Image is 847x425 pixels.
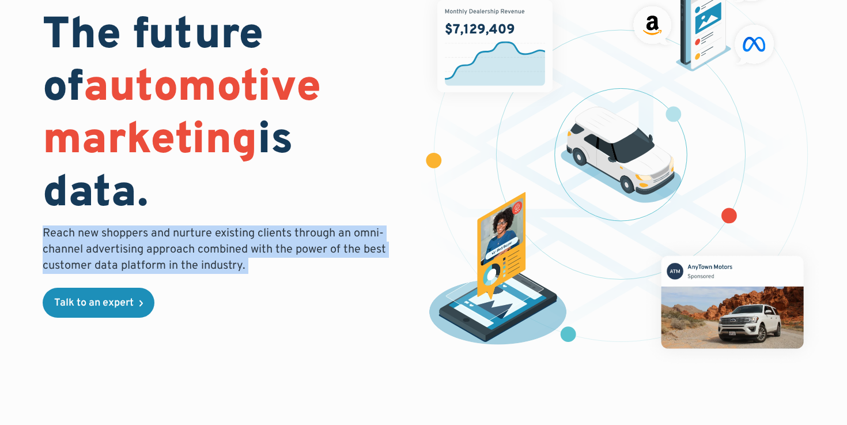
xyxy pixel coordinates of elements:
img: illustration of a vehicle [561,107,682,202]
h1: The future of is data. [43,10,410,221]
a: Talk to an expert [43,288,154,318]
span: automotive marketing [43,61,321,169]
p: Reach new shoppers and nurture existing clients through an omni-channel advertising approach comb... [43,225,393,274]
img: persona of a buyer [419,192,576,349]
div: Talk to an expert [54,298,134,309]
img: mockup of facebook post [641,236,823,368]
